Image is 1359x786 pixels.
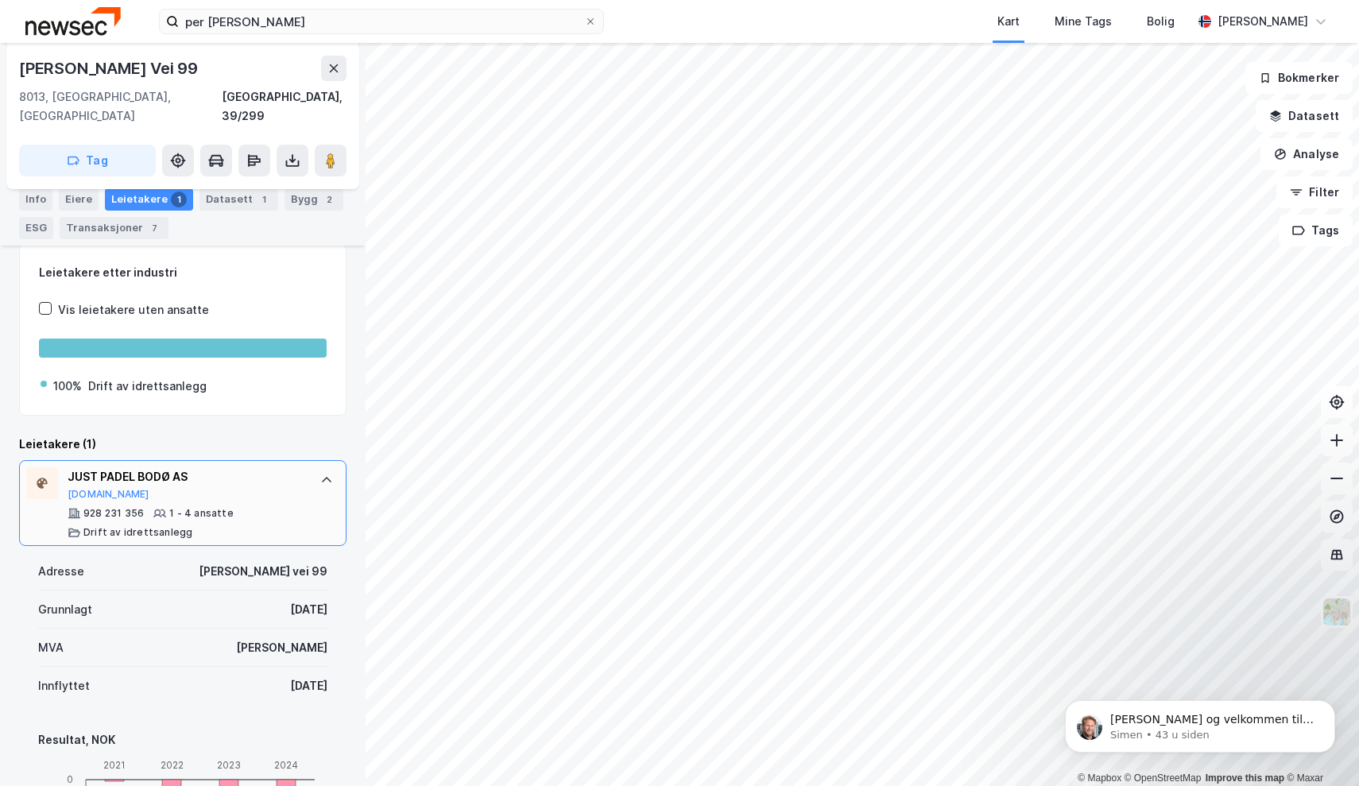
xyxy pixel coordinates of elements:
[1279,215,1353,246] button: Tags
[38,638,64,657] div: MVA
[68,467,304,486] div: JUST PADEL BODØ AS
[146,220,162,236] div: 7
[290,676,327,695] div: [DATE]
[53,377,82,396] div: 100%
[1078,772,1121,784] a: Mapbox
[222,87,347,126] div: [GEOGRAPHIC_DATA], 39/299
[59,188,99,211] div: Eiere
[1041,667,1359,778] iframe: Intercom notifications melding
[321,192,337,207] div: 2
[38,676,90,695] div: Innflyttet
[67,773,73,785] tspan: 0
[19,145,156,176] button: Tag
[290,600,327,619] div: [DATE]
[1206,772,1284,784] a: Improve this map
[83,507,144,520] div: 928 231 356
[199,562,327,581] div: [PERSON_NAME] vei 99
[1218,12,1308,31] div: [PERSON_NAME]
[285,188,343,211] div: Bygg
[38,730,327,749] div: Resultat, NOK
[1147,12,1175,31] div: Bolig
[256,192,272,207] div: 1
[1245,62,1353,94] button: Bokmerker
[19,87,222,126] div: 8013, [GEOGRAPHIC_DATA], [GEOGRAPHIC_DATA]
[25,7,121,35] img: newsec-logo.f6e21ccffca1b3a03d2d.png
[1276,176,1353,208] button: Filter
[19,188,52,211] div: Info
[103,759,126,771] tspan: 2021
[38,562,84,581] div: Adresse
[1055,12,1112,31] div: Mine Tags
[199,188,278,211] div: Datasett
[68,488,149,501] button: [DOMAIN_NAME]
[83,526,192,539] div: Drift av idrettsanlegg
[19,435,347,454] div: Leietakere (1)
[19,217,53,239] div: ESG
[236,638,327,657] div: [PERSON_NAME]
[1256,100,1353,132] button: Datasett
[217,759,241,771] tspan: 2023
[105,188,193,211] div: Leietakere
[179,10,584,33] input: Søk på adresse, matrikkel, gårdeiere, leietakere eller personer
[1260,138,1353,170] button: Analyse
[58,300,209,319] div: Vis leietakere uten ansatte
[38,600,92,619] div: Grunnlagt
[171,192,187,207] div: 1
[1322,597,1352,627] img: Z
[274,759,298,771] tspan: 2024
[997,12,1020,31] div: Kart
[19,56,201,81] div: [PERSON_NAME] Vei 99
[39,263,327,282] div: Leietakere etter industri
[1125,772,1202,784] a: OpenStreetMap
[169,507,234,520] div: 1 - 4 ansatte
[88,377,207,396] div: Drift av idrettsanlegg
[161,759,184,771] tspan: 2022
[60,217,168,239] div: Transaksjoner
